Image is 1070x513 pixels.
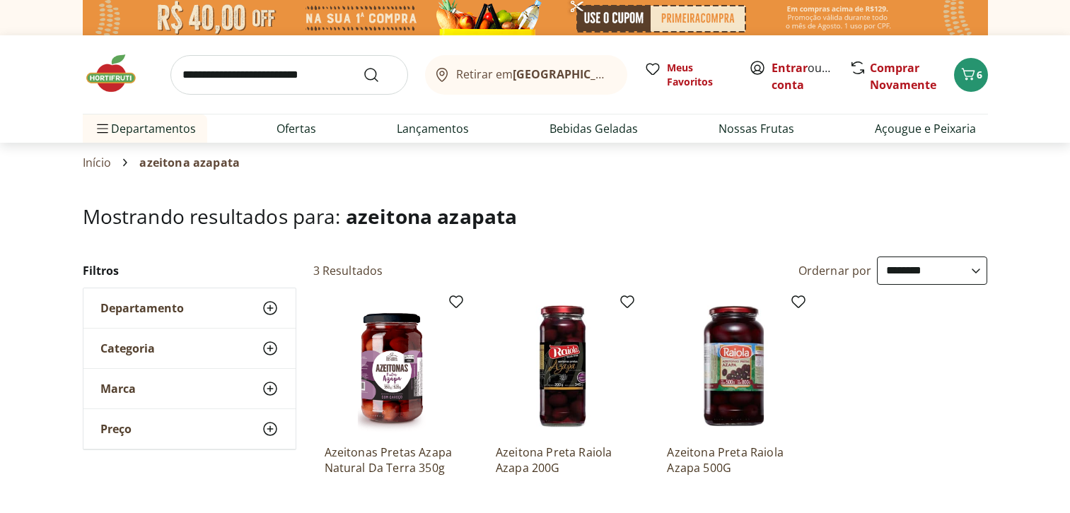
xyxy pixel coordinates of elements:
[513,66,751,82] b: [GEOGRAPHIC_DATA]/[GEOGRAPHIC_DATA]
[875,120,976,137] a: Açougue e Peixaria
[496,444,630,476] a: Azeitona Preta Raiola Azapa 200G
[798,263,872,278] label: Ordernar por
[83,369,296,408] button: Marca
[870,60,936,93] a: Comprar Novamente
[644,61,732,89] a: Meus Favoritos
[772,60,849,93] a: Criar conta
[313,263,383,278] h2: 3 Resultados
[549,120,638,137] a: Bebidas Geladas
[346,203,518,230] span: azeitona azapata
[456,68,612,81] span: Retirar em
[94,112,196,146] span: Departamentos
[100,382,136,396] span: Marca
[83,329,296,368] button: Categoria
[83,156,112,169] a: Início
[83,256,296,285] h2: Filtros
[977,68,982,81] span: 6
[277,120,316,137] a: Ofertas
[83,288,296,328] button: Departamento
[496,299,630,433] img: Azeitona Preta Raiola Azapa 200G
[94,112,111,146] button: Menu
[139,156,240,169] span: azeitona azapata
[772,60,808,76] a: Entrar
[397,120,469,137] a: Lançamentos
[100,422,132,436] span: Preço
[772,59,835,93] span: ou
[325,299,459,433] img: Azeitonas Pretas Azapa Natural Da Terra 350g
[667,299,801,433] img: Azeitona Preta Raiola Azapa 500G
[667,61,732,89] span: Meus Favoritos
[83,205,988,228] h1: Mostrando resultados para:
[100,341,155,355] span: Categoria
[100,301,184,315] span: Departamento
[83,52,153,95] img: Hortifruti
[954,58,988,92] button: Carrinho
[325,444,459,476] a: Azeitonas Pretas Azapa Natural Da Terra 350g
[83,409,296,449] button: Preço
[363,66,397,83] button: Submit Search
[425,55,627,95] button: Retirar em[GEOGRAPHIC_DATA]/[GEOGRAPHIC_DATA]
[667,444,801,476] a: Azeitona Preta Raiola Azapa 500G
[170,55,408,95] input: search
[719,120,794,137] a: Nossas Frutas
